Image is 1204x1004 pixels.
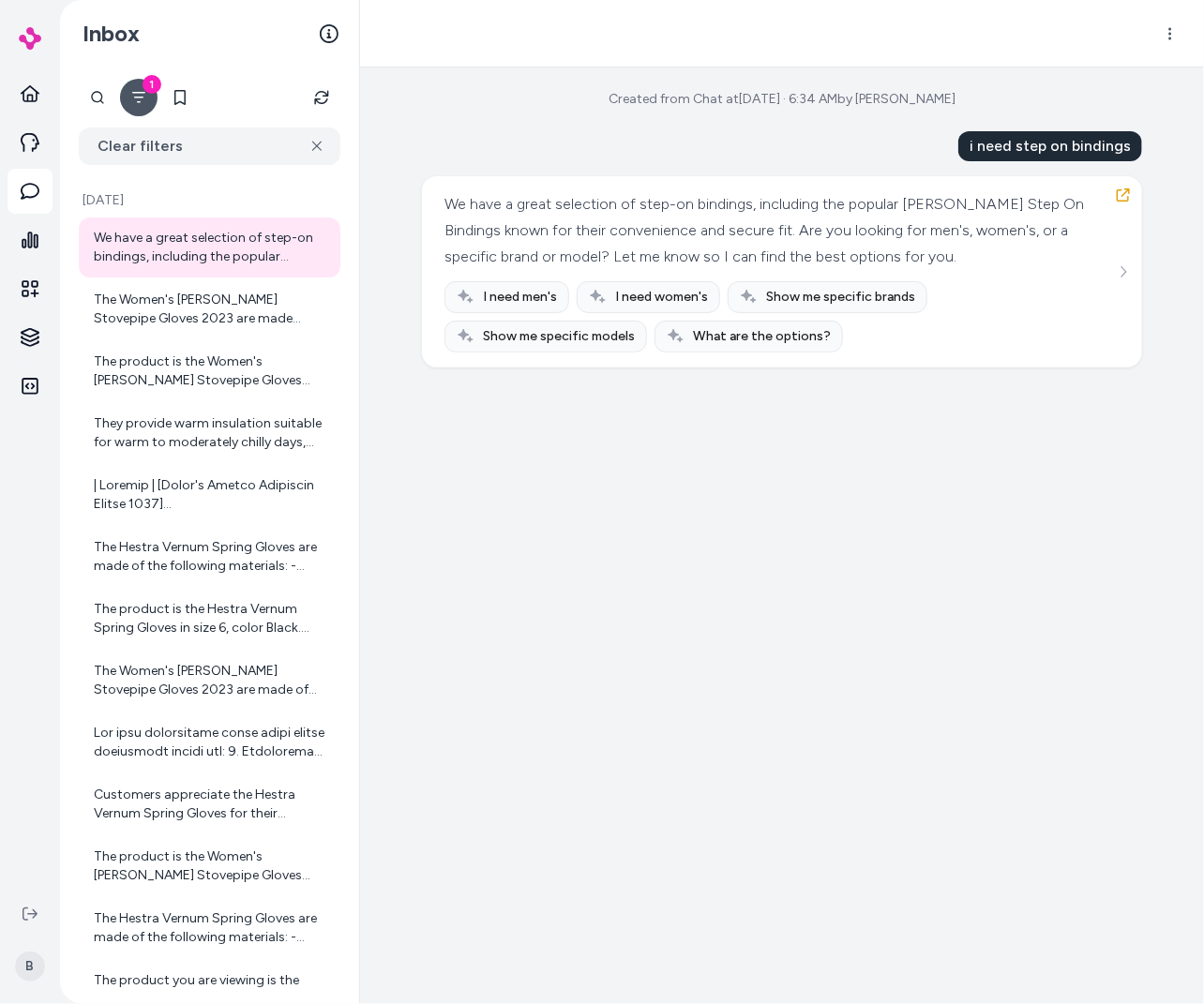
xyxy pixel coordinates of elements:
[79,279,340,339] a: The Women's [PERSON_NAME] Stovepipe Gloves 2023 are made primarily of leather for the palm and fi...
[94,909,329,947] div: The Hestra Vernum Spring Gloves are made of the following materials: - Shell: Flextron 4-Way Stre...
[94,291,329,328] div: The Women's [PERSON_NAME] Stovepipe Gloves 2023 are made primarily of leather for the palm and fi...
[94,786,329,823] div: Customers appreciate the Hestra Vernum Spring Gloves for their comfort, durability, and suitabili...
[303,79,340,116] button: Refresh
[79,589,340,649] a: The product is the Hestra Vernum Spring Gloves in size 6, color Black. These gloves are designed ...
[15,952,45,982] span: B
[79,191,340,210] p: [DATE]
[94,414,329,452] div: They provide warm insulation suitable for warm to moderately chilly days, thanks to the cozy flee...
[79,127,340,165] button: Clear filters
[79,527,340,587] a: The Hestra Vernum Spring Gloves are made of the following materials: - Shell: Flextron 4-Way Stre...
[609,90,956,109] div: Created from Chat at [DATE] · 6:34 AM by [PERSON_NAME]
[79,836,340,896] a: The product is the Women's [PERSON_NAME] Stovepipe Gloves 2023 in size X-Small and color Black. T...
[94,538,329,576] div: The Hestra Vernum Spring Gloves are made of the following materials: - Shell: Flextron 4-Way Stre...
[79,217,340,277] a: We have a great selection of step-on bindings, including the popular [PERSON_NAME] Step On Bindin...
[94,229,329,266] div: We have a great selection of step-on bindings, including the popular [PERSON_NAME] Step On Bindin...
[79,898,340,958] a: The Hestra Vernum Spring Gloves are made of the following materials: - Shell: Flextron 4-Way Stre...
[79,712,340,772] a: Lor ipsu dolorsitame conse adipi elitse doeiusmodt incidi utl: 9. Etdolorema Aliqu: Enimad Minimv...
[766,288,915,307] span: Show me specific brands
[83,20,140,48] h2: Inbox
[143,75,161,94] div: 1
[958,131,1142,161] div: i need step on bindings
[79,465,340,525] a: | Loremip | [Dolor's Ametco Adipiscin Elitse 1037](doeiu://tem.inc.utl/etdolo/magnaa-enimadmin-ve...
[79,403,340,463] a: They provide warm insulation suitable for warm to moderately chilly days, thanks to the cozy flee...
[120,79,158,116] button: Filter
[483,288,557,307] span: I need men's
[483,327,635,346] span: Show me specific models
[79,774,340,834] a: Customers appreciate the Hestra Vernum Spring Gloves for their comfort, durability, and suitabili...
[11,937,49,997] button: B
[94,352,329,390] div: The product is the Women's [PERSON_NAME] Stovepipe Gloves 2023 in size X-Small and color Black. T...
[94,662,329,699] div: The Women's [PERSON_NAME] Stovepipe Gloves 2023 are made of the following materials: - Shell: Pol...
[79,651,340,711] a: The Women's [PERSON_NAME] Stovepipe Gloves 2023 are made of the following materials: - Shell: Pol...
[94,724,329,761] div: Lor ipsu dolorsitame conse adipi elitse doeiusmodt incidi utl: 9. Etdolorema Aliqu: Enimad Minimv...
[444,191,1115,270] div: We have a great selection of step-on bindings, including the popular [PERSON_NAME] Step On Bindin...
[693,327,831,346] span: What are the options?
[94,847,329,885] div: The product is the Women's [PERSON_NAME] Stovepipe Gloves 2023 in size X-Small and color Black. T...
[94,476,329,514] div: | Loremip | [Dolor's Ametco Adipiscin Elitse 1037](doeiu://tem.inc.utl/etdolo/magnaa-enimadmin-ve...
[94,600,329,637] div: The product is the Hestra Vernum Spring Gloves in size 6, color Black. These gloves are designed ...
[1112,261,1135,283] button: See more
[79,341,340,401] a: The product is the Women's [PERSON_NAME] Stovepipe Gloves 2023 in size X-Small and color Black. T...
[19,27,41,50] img: alby Logo
[615,288,708,307] span: I need women's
